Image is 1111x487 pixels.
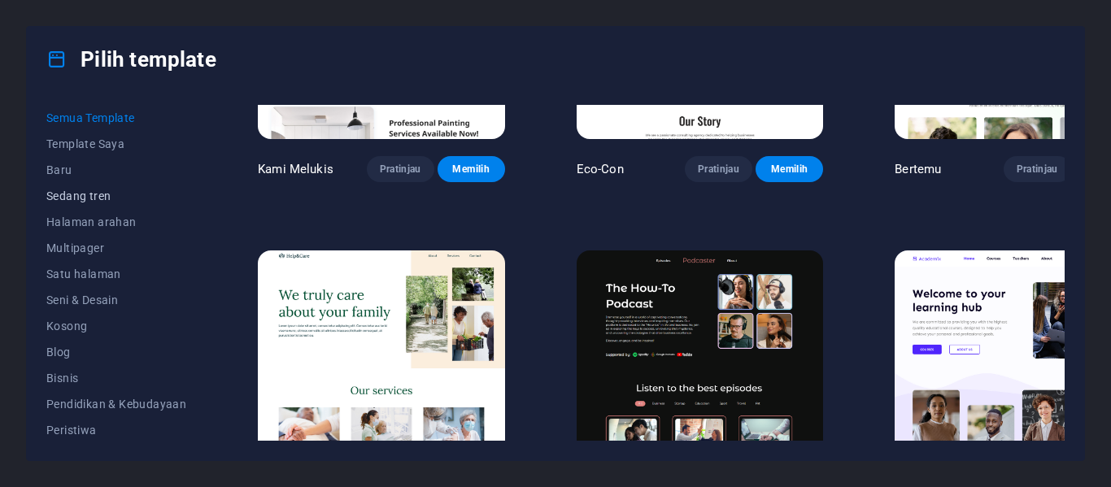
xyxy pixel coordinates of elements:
font: Kosong [46,320,87,333]
font: Multipager [46,241,104,254]
img: Bantuan & Perawatan [258,250,505,478]
font: Halaman arahan [46,215,137,228]
button: Pratinjau [1004,156,1071,182]
font: Pratinjau [380,163,421,175]
font: Pratinjau [698,163,739,175]
font: Peristiwa [46,424,97,437]
font: Pratinjau [1017,163,1058,175]
font: Blog [46,346,71,359]
button: Baru [46,157,186,183]
button: Satu halaman [46,261,186,287]
button: Peristiwa [46,417,186,443]
button: Blog [46,339,186,365]
font: Pilih template [81,47,216,72]
font: Seni & Desain [46,294,118,307]
button: Pratinjau [367,156,434,182]
button: Sedang tren [46,183,186,209]
font: Kami Melukis [258,162,333,176]
button: Kosong [46,313,186,339]
font: Sedang tren [46,189,111,202]
button: Memilih [756,156,823,182]
font: Memilih [771,163,808,175]
button: Template Saya [46,131,186,157]
button: Semua Template [46,105,186,131]
font: Memilih [452,163,489,175]
img: Podcaster [577,250,824,478]
button: Memilih [438,156,505,182]
font: Baru [46,163,72,176]
font: Template Saya [46,137,124,150]
font: Bisnis [46,372,78,385]
button: Pratinjau [685,156,752,182]
font: Eco-Con [577,162,624,176]
font: Semua Template [46,111,135,124]
button: Multipager [46,235,186,261]
font: Pendidikan & Kebudayaan [46,398,186,411]
button: Halaman arahan [46,209,186,235]
font: Satu halaman [46,267,121,280]
button: Bisnis [46,365,186,391]
button: Seni & Desain [46,287,186,313]
button: Pendidikan & Kebudayaan [46,391,186,417]
font: Bertemu [895,162,941,176]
